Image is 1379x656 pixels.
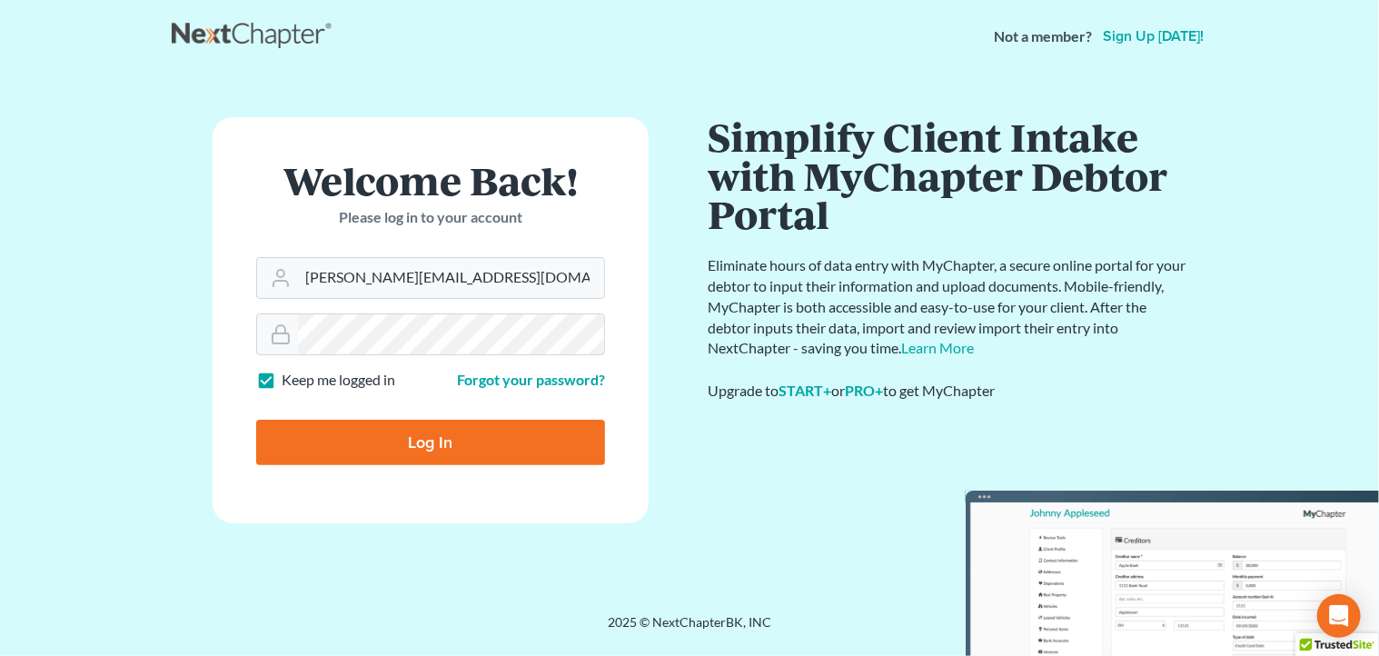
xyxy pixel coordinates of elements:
[256,161,605,200] h1: Welcome Back!
[282,370,395,391] label: Keep me logged in
[256,420,605,465] input: Log In
[708,255,1189,359] p: Eliminate hours of data entry with MyChapter, a secure online portal for your debtor to input the...
[708,381,1189,402] div: Upgrade to or to get MyChapter
[1099,29,1207,44] a: Sign up [DATE]!
[708,117,1189,234] h1: Simplify Client Intake with MyChapter Debtor Portal
[845,382,883,399] a: PRO+
[457,371,605,388] a: Forgot your password?
[1317,594,1361,638] div: Open Intercom Messenger
[256,207,605,228] p: Please log in to your account
[901,339,974,356] a: Learn More
[994,26,1092,47] strong: Not a member?
[779,382,831,399] a: START+
[298,258,604,298] input: Email Address
[172,613,1207,646] div: 2025 © NextChapterBK, INC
